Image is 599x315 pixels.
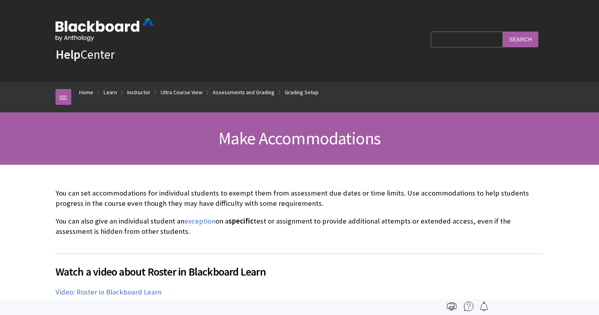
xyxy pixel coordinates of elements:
[219,127,381,149] span: Make Accommodations
[127,88,150,97] a: Instructor
[285,88,319,97] a: Grading Setup
[184,216,215,226] a: exception
[228,216,254,226] span: specific
[104,88,117,97] a: Learn
[56,263,544,280] span: Watch a video about Roster in Blackboard Learn
[56,216,544,237] p: You can also give an individual student an on a test or assignment to provide additional attempts...
[479,302,489,311] img: Follow this page
[56,47,115,62] a: HelpCenter
[503,32,538,47] input: Search
[213,88,274,97] a: Assessments and Grading
[447,302,456,311] img: Print
[161,88,202,97] a: Ultra Course View
[56,188,544,209] p: You can set accommodations for individual students to exempt them from assessment due dates or ti...
[464,302,473,311] img: More help
[56,287,161,297] a: Video: Roster in Blackboard Learn
[79,88,93,97] a: Home
[56,47,80,62] strong: Help
[56,19,154,41] img: Blackboard by Anthology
